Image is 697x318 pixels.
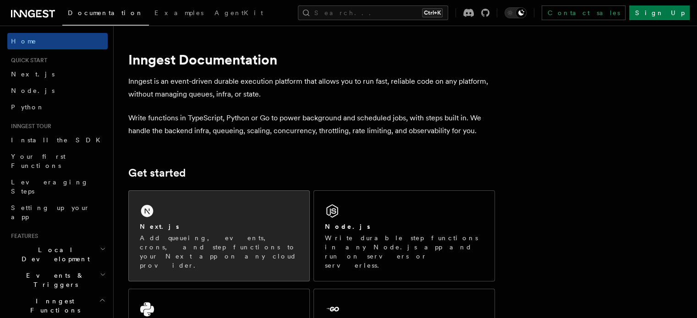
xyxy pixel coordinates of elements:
[11,178,88,195] span: Leveraging Steps
[7,33,108,49] a: Home
[68,9,143,16] span: Documentation
[11,103,44,111] span: Python
[7,66,108,82] a: Next.js
[209,3,269,25] a: AgentKit
[7,123,51,130] span: Inngest tour
[128,51,495,68] h1: Inngest Documentation
[7,99,108,115] a: Python
[7,174,108,199] a: Leveraging Steps
[7,199,108,225] a: Setting up your app
[7,296,99,315] span: Inngest Functions
[325,222,370,231] h2: Node.js
[313,190,495,281] a: Node.jsWrite durable step functions in any Node.js app and run on servers or serverless.
[505,7,527,18] button: Toggle dark mode
[422,8,443,17] kbd: Ctrl+K
[11,70,55,78] span: Next.js
[7,245,100,264] span: Local Development
[128,112,495,137] p: Write functions in TypeScript, Python or Go to power background and scheduled jobs, with steps bu...
[128,75,495,101] p: Inngest is an event-driven durable execution platform that allows you to run fast, reliable code ...
[325,233,483,270] p: Write durable step functions in any Node.js app and run on servers or serverless.
[11,136,106,144] span: Install the SDK
[298,5,448,20] button: Search...Ctrl+K
[7,267,108,293] button: Events & Triggers
[11,87,55,94] span: Node.js
[140,233,298,270] p: Add queueing, events, crons, and step functions to your Next app on any cloud provider.
[11,204,90,221] span: Setting up your app
[7,232,38,240] span: Features
[7,271,100,289] span: Events & Triggers
[629,5,690,20] a: Sign Up
[7,82,108,99] a: Node.js
[140,222,179,231] h2: Next.js
[62,3,149,26] a: Documentation
[7,148,108,174] a: Your first Functions
[149,3,209,25] a: Examples
[214,9,263,16] span: AgentKit
[7,242,108,267] button: Local Development
[11,153,66,169] span: Your first Functions
[128,167,186,179] a: Get started
[7,57,47,64] span: Quick start
[11,37,37,46] span: Home
[542,5,626,20] a: Contact sales
[154,9,203,16] span: Examples
[7,132,108,148] a: Install the SDK
[128,190,310,281] a: Next.jsAdd queueing, events, crons, and step functions to your Next app on any cloud provider.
